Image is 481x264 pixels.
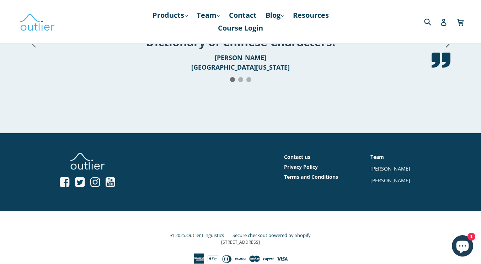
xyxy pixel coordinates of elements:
a: Resources [289,9,332,22]
a: Course Login [214,22,267,34]
img: Outlier Linguistics [20,11,55,32]
a: Terms and Conditions [284,173,338,180]
strong: [PERSON_NAME] [GEOGRAPHIC_DATA][US_STATE] [191,53,290,71]
a: Team [370,153,384,160]
a: Products [149,9,191,22]
a: Secure checkout powered by Shopify [233,232,311,238]
inbox-online-store-chat: Shopify online store chat [450,235,475,258]
a: [PERSON_NAME] [370,177,410,184]
a: Team [193,9,224,22]
a: Contact [225,9,260,22]
a: Outlier Linguistics [186,232,224,238]
input: Search [422,14,442,29]
a: Open Instagram profile [90,177,100,188]
a: Open Twitter profile [75,177,85,188]
a: Privacy Policy [284,163,318,170]
a: Contact us [284,153,310,160]
a: Open YouTube profile [106,177,115,188]
small: © 2025, [170,232,231,238]
a: Open Facebook profile [60,177,69,188]
p: [STREET_ADDRESS] [47,239,434,246]
a: [PERSON_NAME] [370,165,410,172]
a: Blog [262,9,288,22]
